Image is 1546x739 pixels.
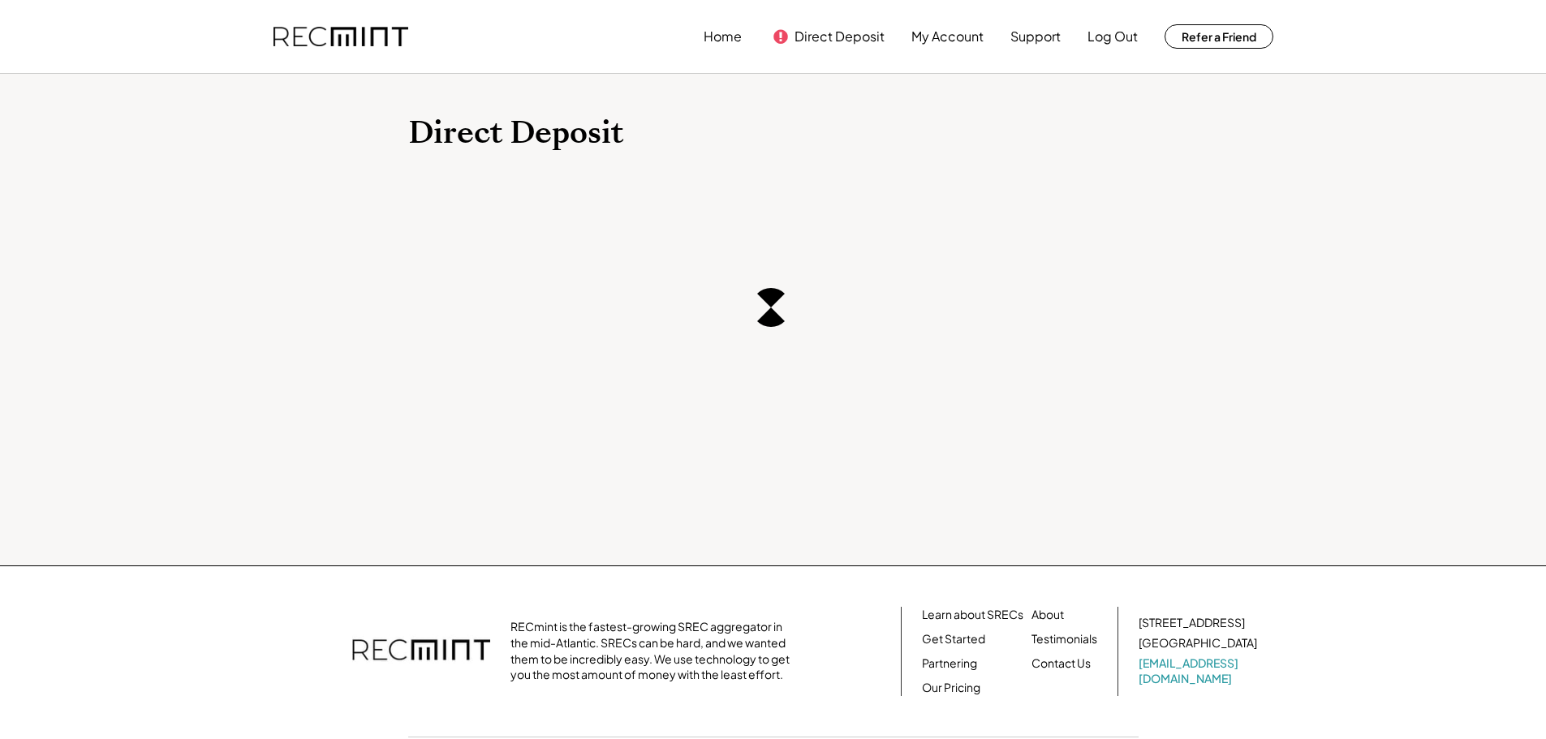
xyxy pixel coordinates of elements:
[1165,24,1273,49] button: Refer a Friend
[1139,655,1260,687] a: [EMAIL_ADDRESS][DOMAIN_NAME]
[510,619,799,682] div: RECmint is the fastest-growing SREC aggregator in the mid-Atlantic. SRECs can be hard, and we wan...
[1031,655,1091,672] a: Contact Us
[1031,607,1064,623] a: About
[911,20,984,53] button: My Account
[1139,635,1257,651] div: [GEOGRAPHIC_DATA]
[1087,20,1138,53] button: Log Out
[922,631,985,647] a: Get Started
[795,20,885,53] button: Direct Deposit
[1031,631,1097,647] a: Testimonials
[922,655,977,672] a: Partnering
[1139,615,1245,631] div: [STREET_ADDRESS]
[922,680,980,696] a: Our Pricing
[273,27,408,47] img: recmint-logotype%403x.png
[352,623,490,680] img: recmint-logotype%403x.png
[408,114,1139,153] h1: Direct Deposit
[704,20,742,53] button: Home
[922,607,1023,623] a: Learn about SRECs
[1010,20,1061,53] button: Support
